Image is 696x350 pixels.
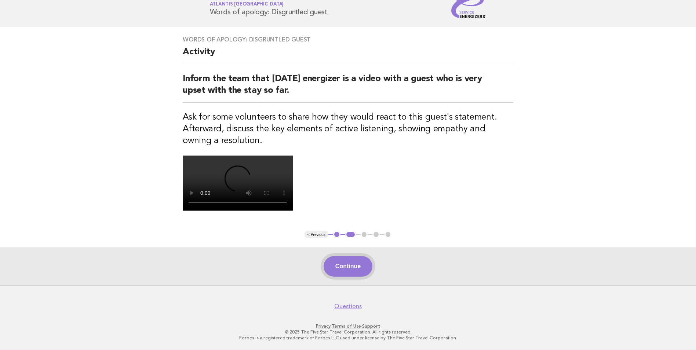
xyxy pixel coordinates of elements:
[183,46,513,64] h2: Activity
[345,231,356,238] button: 2
[183,36,513,43] h3: Words of apology: Disgruntled guest
[333,231,340,238] button: 1
[124,323,573,329] p: · ·
[334,303,362,310] a: Questions
[210,2,284,7] span: Atlantis [GEOGRAPHIC_DATA]
[332,324,361,329] a: Terms of Use
[183,73,513,103] h2: Inform the team that [DATE] energizer is a video with a guest who is very upset with the stay so ...
[324,256,372,277] button: Continue
[305,231,328,238] button: < Previous
[362,324,380,329] a: Support
[124,335,573,341] p: Forbes is a registered trademark of Forbes LLC used under license by The Five Star Travel Corpora...
[124,329,573,335] p: © 2025 The Five Star Travel Corporation. All rights reserved.
[183,112,513,147] h3: Ask for some volunteers to share how they would react to this guest's statement. Afterward, discu...
[316,324,331,329] a: Privacy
